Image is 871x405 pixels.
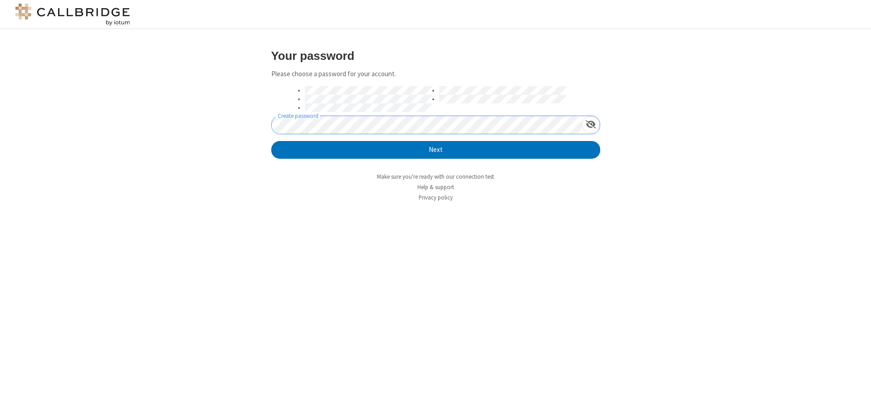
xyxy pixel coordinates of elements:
div: Show password [582,116,600,133]
a: Help & support [417,183,454,191]
input: Create password [272,116,582,134]
a: Make sure you're ready with our connection test [377,173,494,181]
h3: Your password [271,49,600,62]
a: Privacy policy [419,194,453,201]
button: Next [271,141,600,159]
img: logo@2x.png [14,4,132,25]
p: Please choose a password for your account. [271,69,600,79]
